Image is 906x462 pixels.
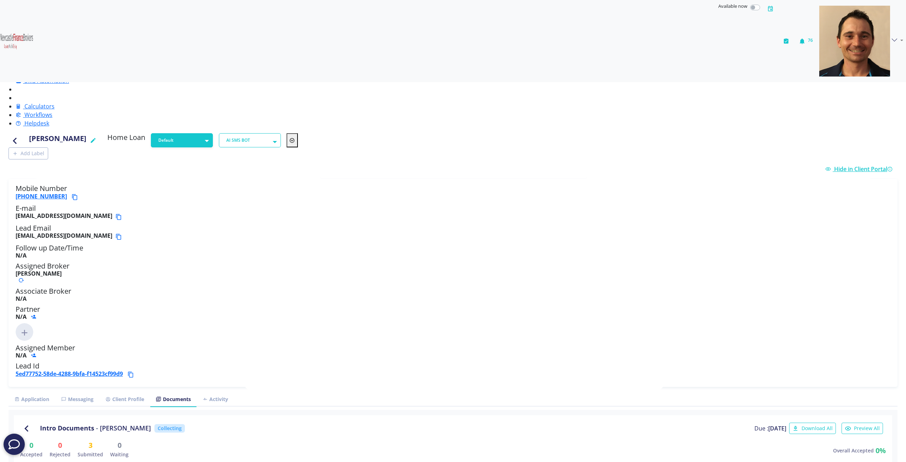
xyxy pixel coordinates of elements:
button: AI SMS BOT [219,133,281,147]
span: 0% [876,445,886,456]
h5: Partner [16,305,890,320]
button: Copy lead id [127,370,137,379]
label: Due : [754,424,786,433]
label: Waiting [110,451,129,458]
h5: E-mail [16,204,890,221]
span: 76 [808,37,813,43]
a: Messaging [55,392,100,406]
h5: Mobile Number [16,184,890,201]
b: [EMAIL_ADDRESS][DOMAIN_NAME] [16,213,112,221]
b: N/A [16,313,27,321]
h5: Home Loan [107,133,145,145]
b: N/A [16,295,27,303]
button: Copy phone [71,193,81,201]
span: Collecting [154,424,185,433]
img: d9df0ad3-c6af-46dd-a355-72ef7f6afda3-637400917012654623.png [819,6,890,77]
b: [PERSON_NAME] [16,270,62,277]
span: Workflows [24,111,52,119]
span: 0 [118,440,121,451]
a: 5ed77752-58de-4288-9bfa-f14523cf99d9 [16,370,123,378]
b: N/A [16,351,27,359]
label: Overall Accepted [833,447,874,454]
span: Helpdesk [24,119,49,127]
a: Hide in Client Portal [825,165,895,173]
a: Workflows [16,111,52,119]
span: Available now [718,3,747,9]
button: Default [151,133,213,147]
h5: Lead Id [16,362,890,379]
a: Download All [786,423,839,434]
span: 0 [58,440,62,451]
h5: Lead Email [16,224,890,241]
h5: Assigned Member [16,344,890,359]
div: - [96,424,98,432]
h5: Associate Broker [16,287,890,302]
a: Application [9,392,55,406]
span: 0 [29,440,33,451]
h4: [PERSON_NAME] [29,133,86,147]
img: Click to add new member [16,323,33,341]
a: SMS Automation [16,77,69,85]
b: [DATE] [768,424,786,432]
span: Follow up Date/Time [16,243,83,253]
button: Copy email [115,213,125,221]
a: Documents [150,392,197,406]
span: [PERSON_NAME] [100,424,151,432]
a: Helpdesk [16,119,49,127]
label: Submitted [78,451,103,458]
button: 76 [795,3,816,79]
a: Calculators [16,102,55,110]
button: Preview All [842,423,883,434]
button: Copy email [115,232,125,241]
span: Calculators [24,102,55,110]
span: Hide in Client Portal [834,165,895,173]
button: Add Label [9,147,48,159]
h4: Intro Documents [40,424,151,432]
a: Activity [197,392,234,406]
a: Client Profile [100,392,150,406]
b: N/A [16,252,27,259]
b: [EMAIL_ADDRESS][DOMAIN_NAME] [16,232,112,241]
label: Accepted [20,451,43,458]
span: 3 [89,440,92,451]
a: [PHONE_NUMBER] [16,192,67,200]
label: Rejected [50,451,70,458]
h5: Assigned Broker [16,262,890,284]
span: Download All [789,423,836,434]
